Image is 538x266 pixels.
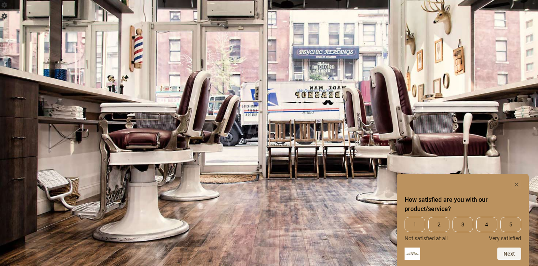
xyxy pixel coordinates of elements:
[405,180,521,260] div: How satisfied are you with our product/service? Select an option from 1 to 5, with 1 being Not sa...
[428,217,449,232] span: 2
[497,248,521,260] button: Next question
[476,217,497,232] span: 4
[405,195,521,214] h2: How satisfied are you with our product/service? Select an option from 1 to 5, with 1 being Not sa...
[452,217,473,232] span: 3
[405,217,521,241] div: How satisfied are you with our product/service? Select an option from 1 to 5, with 1 being Not sa...
[405,217,425,232] span: 1
[512,180,521,189] button: Hide survey
[500,217,521,232] span: 5
[405,235,448,241] span: Not satisfied at all
[489,235,521,241] span: Very satisfied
